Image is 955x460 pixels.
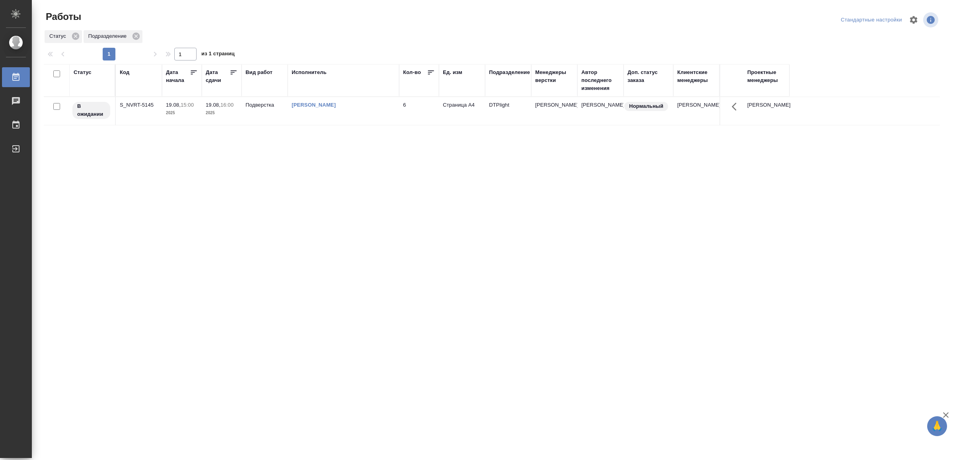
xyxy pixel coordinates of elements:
p: Подверстка [246,101,284,109]
p: [PERSON_NAME] [535,101,573,109]
td: DTPlight [485,97,531,125]
td: [PERSON_NAME] [577,97,624,125]
div: Дата начала [166,68,190,84]
div: Кол-во [403,68,421,76]
div: Дата сдачи [206,68,230,84]
div: Подразделение [84,30,142,43]
span: из 1 страниц [201,49,235,60]
div: S_NVRT-5145 [120,101,158,109]
td: Страница А4 [439,97,485,125]
div: Код [120,68,129,76]
p: 16:00 [220,102,234,108]
div: Подразделение [489,68,530,76]
div: Статус [74,68,92,76]
p: 2025 [206,109,238,117]
td: [PERSON_NAME] [673,97,719,125]
td: 6 [399,97,439,125]
div: Статус [45,30,82,43]
div: Менеджеры верстки [535,68,573,84]
span: Настроить таблицу [904,10,923,29]
div: Ед. изм [443,68,462,76]
div: split button [839,14,904,26]
span: 🙏 [930,418,944,435]
td: [PERSON_NAME] [743,97,789,125]
p: 19.08, [206,102,220,108]
p: Статус [49,32,69,40]
div: Автор последнего изменения [581,68,620,92]
p: Подразделение [88,32,129,40]
div: Исполнитель [292,68,327,76]
span: Работы [44,10,81,23]
button: Здесь прячутся важные кнопки [727,97,746,116]
button: 🙏 [927,416,947,436]
p: 15:00 [181,102,194,108]
p: 19.08, [166,102,181,108]
p: 2025 [166,109,198,117]
a: [PERSON_NAME] [292,102,336,108]
div: Проектные менеджеры [747,68,785,84]
span: Посмотреть информацию [923,12,940,27]
div: Доп. статус заказа [628,68,669,84]
p: Нормальный [629,102,663,110]
div: Исполнитель назначен, приступать к работе пока рано [72,101,111,120]
div: Клиентские менеджеры [677,68,715,84]
div: Вид работ [246,68,273,76]
p: В ожидании [77,102,105,118]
